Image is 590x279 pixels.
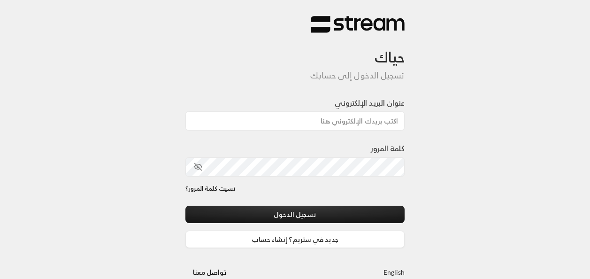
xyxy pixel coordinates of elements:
[185,33,405,66] h3: حياك
[371,143,405,154] label: كلمة المرور
[185,70,405,81] h5: تسجيل الدخول إلى حسابك
[185,184,235,194] a: نسيت كلمة المرور؟
[311,15,405,34] img: Stream Logo
[185,266,235,278] a: تواصل معنا
[185,206,405,223] button: تسجيل الدخول
[185,231,405,248] a: جديد في ستريم؟ إنشاء حساب
[190,159,206,175] button: toggle password visibility
[185,111,405,131] input: اكتب بريدك الإلكتروني هنا
[335,97,405,108] label: عنوان البريد الإلكتروني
